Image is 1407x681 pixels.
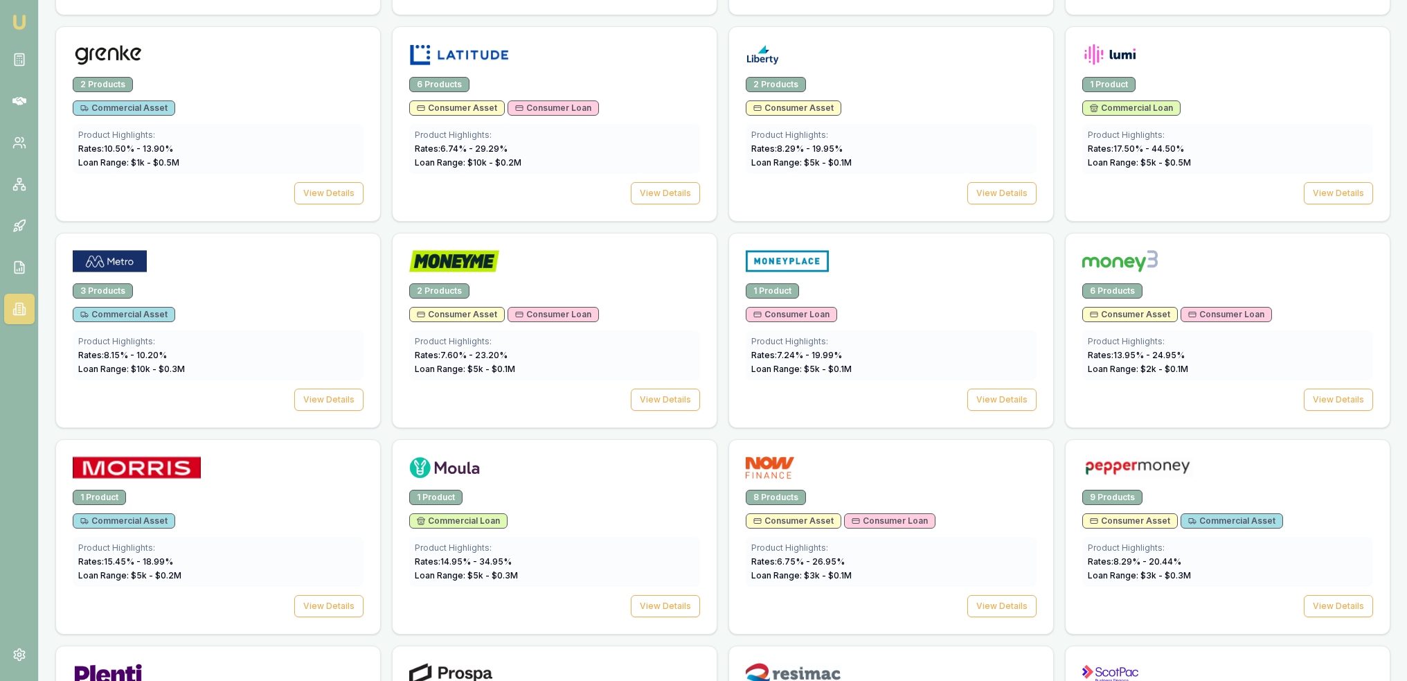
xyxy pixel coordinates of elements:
[1065,26,1390,222] a: Lumi logo1 ProductCommercial LoanProduct Highlights:Rates:17.50% - 44.50%Loan Range: $5k - $0.5MV...
[1090,309,1170,320] span: Consumer Asset
[409,77,469,92] div: 6 Products
[78,336,358,347] div: Product Highlights:
[1088,157,1191,168] span: Loan Range: $ 5 k - $ 0.5 M
[1088,336,1368,347] div: Product Highlights:
[415,364,515,374] span: Loan Range: $ 5 k - $ 0.1 M
[728,26,1054,222] a: Liberty logo2 ProductsConsumer AssetProduct Highlights:Rates:8.29% - 19.95%Loan Range: $5k - $0.1...
[967,595,1037,617] button: View Details
[746,77,806,92] div: 2 Products
[80,309,168,320] span: Commercial Asset
[78,350,167,360] span: Rates: 8.15 % - 10.20 %
[1082,44,1138,66] img: Lumi logo
[78,556,173,567] span: Rates: 15.45 % - 18.99 %
[1088,570,1191,581] span: Loan Range: $ 3 k - $ 0.3 M
[294,595,364,617] button: View Details
[753,309,830,320] span: Consumer Loan
[631,182,700,204] button: View Details
[753,103,834,114] span: Consumer Asset
[515,309,591,320] span: Consumer Loan
[1088,143,1184,154] span: Rates: 17.50 % - 44.50 %
[417,309,497,320] span: Consumer Asset
[746,250,829,272] img: Money Place logo
[751,157,852,168] span: Loan Range: $ 5 k - $ 0.1 M
[751,350,842,360] span: Rates: 7.24 % - 19.99 %
[78,364,185,374] span: Loan Range: $ 10 k - $ 0.3 M
[409,490,463,505] div: 1 Product
[852,515,928,527] span: Consumer Loan
[728,439,1054,635] a: NOW Finance logo8 ProductsConsumer AssetConsumer LoanProduct Highlights:Rates:6.75% - 26.95%Loan ...
[55,26,381,222] a: Grenke logo2 ProductsCommercial AssetProduct Highlights:Rates:10.50% - 13.90%Loan Range: $1k - $0...
[73,77,133,92] div: 2 Products
[78,157,179,168] span: Loan Range: $ 1 k - $ 0.5 M
[1088,542,1368,554] div: Product Highlights:
[751,570,852,581] span: Loan Range: $ 3 k - $ 0.1 M
[1088,350,1185,360] span: Rates: 13.95 % - 24.95 %
[746,457,794,479] img: NOW Finance logo
[409,250,499,272] img: Money Me logo
[967,182,1037,204] button: View Details
[415,570,518,581] span: Loan Range: $ 5 k - $ 0.3 M
[55,233,381,428] a: Metro Finance logo3 ProductsCommercial AssetProduct Highlights:Rates:8.15% - 10.20%Loan Range: $1...
[1088,364,1188,374] span: Loan Range: $ 2 k - $ 0.1 M
[415,556,512,567] span: Rates: 14.95 % - 34.95 %
[1065,233,1390,428] a: Money3 logo6 ProductsConsumer AssetConsumer LoanProduct Highlights:Rates:13.95% - 24.95%Loan Rang...
[1304,595,1373,617] button: View Details
[73,283,133,299] div: 3 Products
[78,130,358,141] div: Product Highlights:
[751,130,1031,141] div: Product Highlights:
[631,595,700,617] button: View Details
[1304,182,1373,204] button: View Details
[1082,77,1136,92] div: 1 Product
[751,364,852,374] span: Loan Range: $ 5 k - $ 0.1 M
[415,336,694,347] div: Product Highlights:
[392,26,717,222] a: Latitude logo6 ProductsConsumer AssetConsumer LoanProduct Highlights:Rates:6.74% - 29.29%Loan Ran...
[1188,515,1275,527] span: Commercial Asset
[409,44,510,66] img: Latitude logo
[415,130,694,141] div: Product Highlights:
[967,389,1037,411] button: View Details
[415,542,694,554] div: Product Highlights:
[409,283,469,299] div: 2 Products
[1082,283,1142,299] div: 6 Products
[1088,130,1368,141] div: Product Highlights:
[294,182,364,204] button: View Details
[415,143,508,154] span: Rates: 6.74 % - 29.29 %
[515,103,591,114] span: Consumer Loan
[728,233,1054,428] a: Money Place logo1 ProductConsumer LoanProduct Highlights:Rates:7.24% - 19.99%Loan Range: $5k - $0...
[1304,389,1373,411] button: View Details
[415,157,521,168] span: Loan Range: $ 10 k - $ 0.2 M
[746,283,799,299] div: 1 Product
[73,44,144,66] img: Grenke logo
[1188,309,1264,320] span: Consumer Loan
[751,143,843,154] span: Rates: 8.29 % - 19.95 %
[80,515,168,527] span: Commercial Asset
[746,490,806,505] div: 8 Products
[1088,556,1181,567] span: Rates: 8.29 % - 20.44 %
[55,439,381,635] a: Morris Finance logo1 ProductCommercial AssetProduct Highlights:Rates:15.45% - 18.99%Loan Range: $...
[294,389,364,411] button: View Details
[78,542,358,554] div: Product Highlights:
[80,103,168,114] span: Commercial Asset
[409,457,480,479] img: Moula logo
[415,350,508,360] span: Rates: 7.60 % - 23.20 %
[631,389,700,411] button: View Details
[73,250,147,272] img: Metro Finance logo
[1082,490,1142,505] div: 9 Products
[73,490,126,505] div: 1 Product
[392,233,717,428] a: Money Me logo2 ProductsConsumer AssetConsumer LoanProduct Highlights:Rates:7.60% - 23.20%Loan Ran...
[11,14,28,30] img: emu-icon-u.png
[78,143,173,154] span: Rates: 10.50 % - 13.90 %
[753,515,834,527] span: Consumer Asset
[392,439,717,635] a: Moula logo1 ProductCommercial LoanProduct Highlights:Rates:14.95% - 34.95%Loan Range: $5k - $0.3M...
[417,515,500,527] span: Commercial Loan
[1082,250,1158,272] img: Money3 logo
[73,457,201,479] img: Morris Finance logo
[751,556,845,567] span: Rates: 6.75 % - 26.95 %
[1082,457,1193,479] img: Pepper Money logo
[417,103,497,114] span: Consumer Asset
[751,542,1031,554] div: Product Highlights:
[78,570,181,581] span: Loan Range: $ 5 k - $ 0.2 M
[1090,515,1170,527] span: Consumer Asset
[1065,439,1390,635] a: Pepper Money logo9 ProductsConsumer AssetCommercial AssetProduct Highlights:Rates:8.29% - 20.44%L...
[746,44,780,66] img: Liberty logo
